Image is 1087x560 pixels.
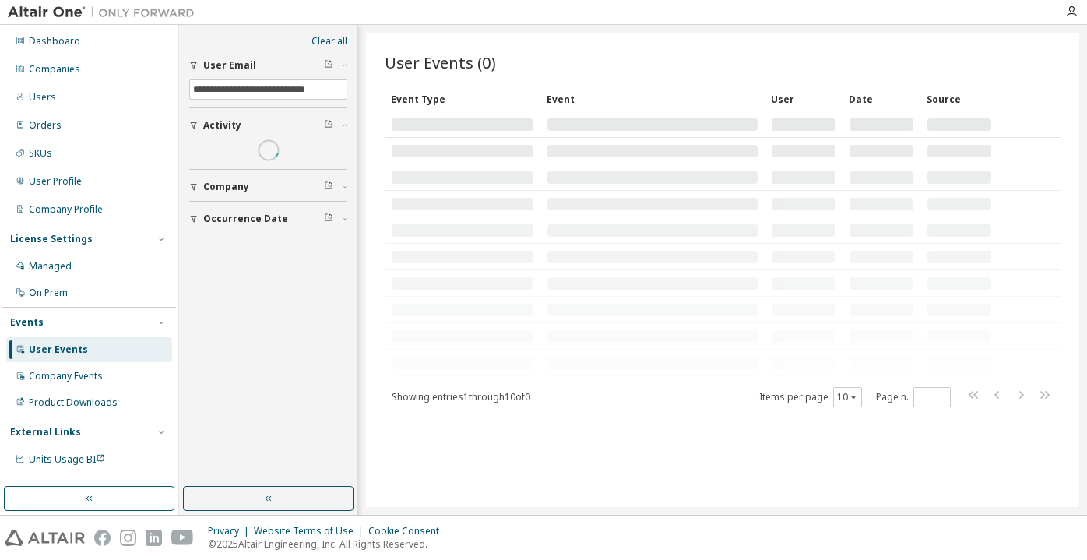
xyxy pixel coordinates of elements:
[29,175,82,188] div: User Profile
[94,530,111,546] img: facebook.svg
[368,525,449,537] div: Cookie Consent
[29,343,88,356] div: User Events
[324,59,333,72] span: Clear filter
[8,5,202,20] img: Altair One
[385,51,496,73] span: User Events (0)
[189,35,347,48] a: Clear all
[203,119,241,132] span: Activity
[547,86,758,111] div: Event
[29,119,62,132] div: Orders
[189,202,347,236] button: Occurrence Date
[392,390,530,403] span: Showing entries 1 through 10 of 0
[29,63,80,76] div: Companies
[324,213,333,225] span: Clear filter
[203,59,256,72] span: User Email
[837,391,858,403] button: 10
[324,181,333,193] span: Clear filter
[29,147,52,160] div: SKUs
[189,108,347,143] button: Activity
[876,387,951,407] span: Page n.
[208,537,449,551] p: © 2025 Altair Engineering, Inc. All Rights Reserved.
[10,426,81,438] div: External Links
[29,91,56,104] div: Users
[203,213,288,225] span: Occurrence Date
[10,316,44,329] div: Events
[203,181,249,193] span: Company
[29,287,68,299] div: On Prem
[29,370,103,382] div: Company Events
[771,86,836,111] div: User
[759,387,862,407] span: Items per page
[120,530,136,546] img: instagram.svg
[324,119,333,132] span: Clear filter
[10,233,93,245] div: License Settings
[29,453,105,466] span: Units Usage BI
[29,35,80,48] div: Dashboard
[5,530,85,546] img: altair_logo.svg
[29,203,103,216] div: Company Profile
[29,396,118,409] div: Product Downloads
[927,86,992,111] div: Source
[29,260,72,273] div: Managed
[254,525,368,537] div: Website Terms of Use
[189,170,347,204] button: Company
[208,525,254,537] div: Privacy
[849,86,914,111] div: Date
[171,530,194,546] img: youtube.svg
[189,48,347,83] button: User Email
[391,86,534,111] div: Event Type
[146,530,162,546] img: linkedin.svg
